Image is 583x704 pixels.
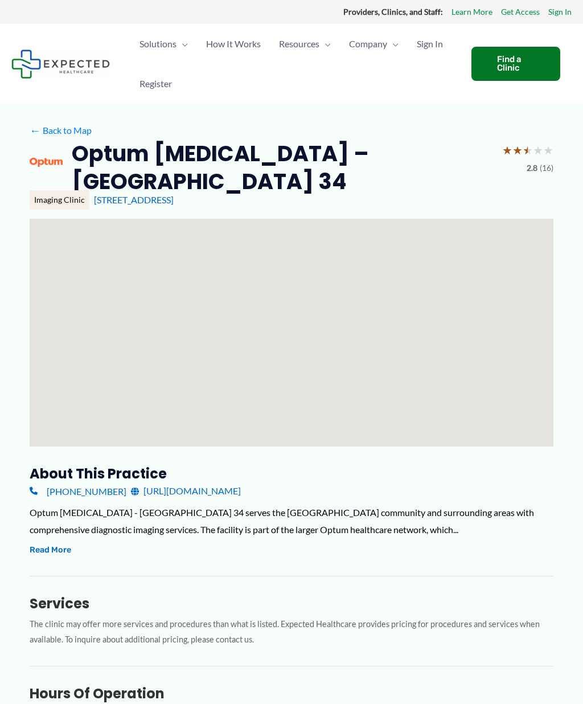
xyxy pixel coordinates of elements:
span: Menu Toggle [176,24,188,64]
span: Solutions [139,24,176,64]
a: SolutionsMenu Toggle [130,24,197,64]
span: Menu Toggle [387,24,399,64]
span: ★ [512,140,523,161]
span: Register [139,64,172,104]
span: Sign In [417,24,443,64]
h3: Services [30,595,553,612]
nav: Primary Site Navigation [130,24,460,104]
span: Resources [279,24,319,64]
button: Read More [30,543,71,557]
a: Find a Clinic [471,47,560,81]
span: ★ [523,140,533,161]
div: Optum [MEDICAL_DATA] - [GEOGRAPHIC_DATA] 34 serves the [GEOGRAPHIC_DATA] community and surroundin... [30,504,553,538]
span: 2.8 [527,161,537,175]
span: ★ [543,140,553,161]
a: Sign In [548,5,572,19]
div: Imaging Clinic [30,190,89,210]
a: [URL][DOMAIN_NAME] [131,482,241,500]
a: CompanyMenu Toggle [340,24,408,64]
a: [PHONE_NUMBER] [30,482,126,500]
a: ←Back to Map [30,122,92,139]
span: ★ [533,140,543,161]
strong: Providers, Clinics, and Staff: [343,7,443,17]
a: How It Works [197,24,270,64]
h3: About this practice [30,465,553,482]
img: Expected Healthcare Logo - side, dark font, small [11,50,110,79]
a: [STREET_ADDRESS] [94,194,174,205]
a: ResourcesMenu Toggle [270,24,340,64]
span: ★ [502,140,512,161]
a: Learn More [451,5,492,19]
a: Register [130,64,181,104]
span: (16) [540,161,553,175]
span: How It Works [206,24,261,64]
a: Get Access [501,5,540,19]
span: ← [30,125,40,136]
a: Sign In [408,24,452,64]
h2: Optum [MEDICAL_DATA] – [GEOGRAPHIC_DATA] 34 [72,140,493,196]
p: The clinic may offer more services and procedures than what is listed. Expected Healthcare provid... [30,617,553,648]
h3: Hours of Operation [30,685,553,702]
span: Company [349,24,387,64]
span: Menu Toggle [319,24,331,64]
